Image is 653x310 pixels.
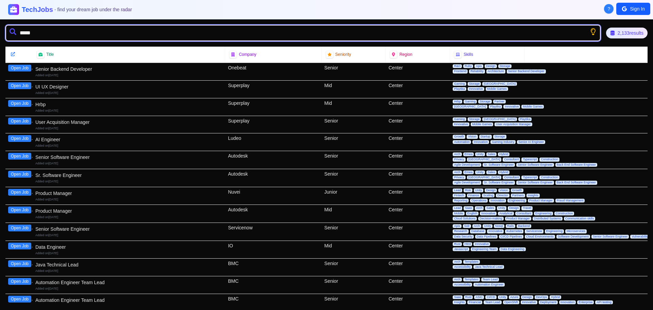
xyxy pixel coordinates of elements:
[453,278,462,281] span: Arch
[521,206,533,210] span: Travel
[517,140,545,144] span: Senior AI Engineer
[518,117,532,121] span: Playtika
[475,170,485,174] span: Unity
[490,140,516,144] span: Gaming Industry
[453,217,477,221] span: Cloud Solutions
[35,136,222,143] div: AI Engineer
[225,116,321,133] div: Superplay
[335,52,351,57] span: Seniority
[386,187,450,205] div: Center
[483,163,515,167] span: Sr. Software Engineer
[453,229,469,233] span: Research
[467,300,482,304] span: Financial
[516,163,554,167] span: Senior Software Engineer
[467,176,502,179] span: [GEOGRAPHIC_DATA]
[539,158,559,161] span: Construction
[482,82,517,86] span: [GEOGRAPHIC_DATA]
[386,169,450,187] div: Center
[453,152,462,156] span: Arch
[486,152,497,156] span: Sales
[469,69,485,73] span: Reliability
[8,207,31,213] button: Open Job
[507,69,546,73] span: Senior Backend Developer
[486,87,508,91] span: Mobile Games
[453,69,468,73] span: Frontend
[489,105,502,109] span: Playtika
[498,212,514,215] span: Analytical
[322,151,386,169] div: Senior
[555,199,585,202] span: Fraud Management
[556,235,590,239] span: Software Development
[453,176,466,179] span: Privacy
[483,224,492,228] span: Unity
[511,189,523,192] span: Growth
[322,116,386,133] div: Senior
[453,100,462,103] span: Hrbp
[475,152,485,156] span: Unity
[509,295,520,299] span: Azure
[8,225,31,231] button: Open Job
[225,169,321,187] div: Autodesk
[453,242,462,246] span: Rust
[225,81,321,98] div: Superplay
[479,135,492,138] span: Startup
[453,158,466,161] span: Privacy
[35,73,222,78] div: Added on [DATE]
[503,300,519,304] span: OpenShift
[386,276,450,294] div: Center
[486,170,497,174] span: Sales
[453,224,462,228] span: Apis
[35,66,222,72] div: Senior Backend Developer
[595,300,613,304] span: API testing
[35,161,222,166] div: Added on [DATE]
[494,224,504,228] span: Nosql
[482,117,517,121] span: [GEOGRAPHIC_DATA]
[35,91,222,95] div: Added on [DATE]
[322,63,386,80] div: Senior
[478,217,504,221] span: Decision-making
[35,144,222,148] div: Added on [DATE]
[550,295,561,299] span: Hybrid
[453,295,463,299] span: Saas
[471,123,493,126] span: Mobile Games
[503,158,520,161] span: Consultant
[453,163,481,167] span: Agile Development
[473,242,490,246] span: Innovative
[8,260,31,267] button: Open Job
[485,189,497,192] span: Design
[386,205,450,223] div: Center
[555,163,597,167] span: Back End Software Engineer
[453,235,474,239] span: Data Security
[35,126,222,131] div: Added on [DATE]
[386,63,450,80] div: Center
[468,117,481,121] span: Storage
[616,3,650,15] button: Sign In
[472,140,489,144] span: Innovation
[322,276,386,294] div: Senior
[8,243,31,249] button: Open Job
[496,194,509,197] span: Director
[386,81,450,98] div: Center
[35,101,222,108] div: Hrbp
[35,83,222,90] div: UI UX Designer
[511,194,525,197] span: Partners
[515,212,533,215] span: Consultant
[526,194,540,197] span: Insights
[604,4,614,14] button: About Techjobs
[46,52,54,57] span: Title
[503,105,520,109] span: Innovative
[322,223,386,241] div: Senior
[225,151,321,169] div: Autodesk
[539,176,559,179] span: Construction
[480,212,497,215] span: Innovative
[453,199,469,202] span: Reporting
[472,224,482,228] span: Arch
[590,28,597,35] button: Show search tips
[565,229,587,233] span: Microservices
[471,247,498,251] span: Engineering Team
[35,119,222,126] div: User Acquisition Manager
[475,206,484,210] span: Arch
[517,224,531,228] span: Backend
[225,276,321,294] div: BMC
[499,235,523,239] span: CI/CD Pipelines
